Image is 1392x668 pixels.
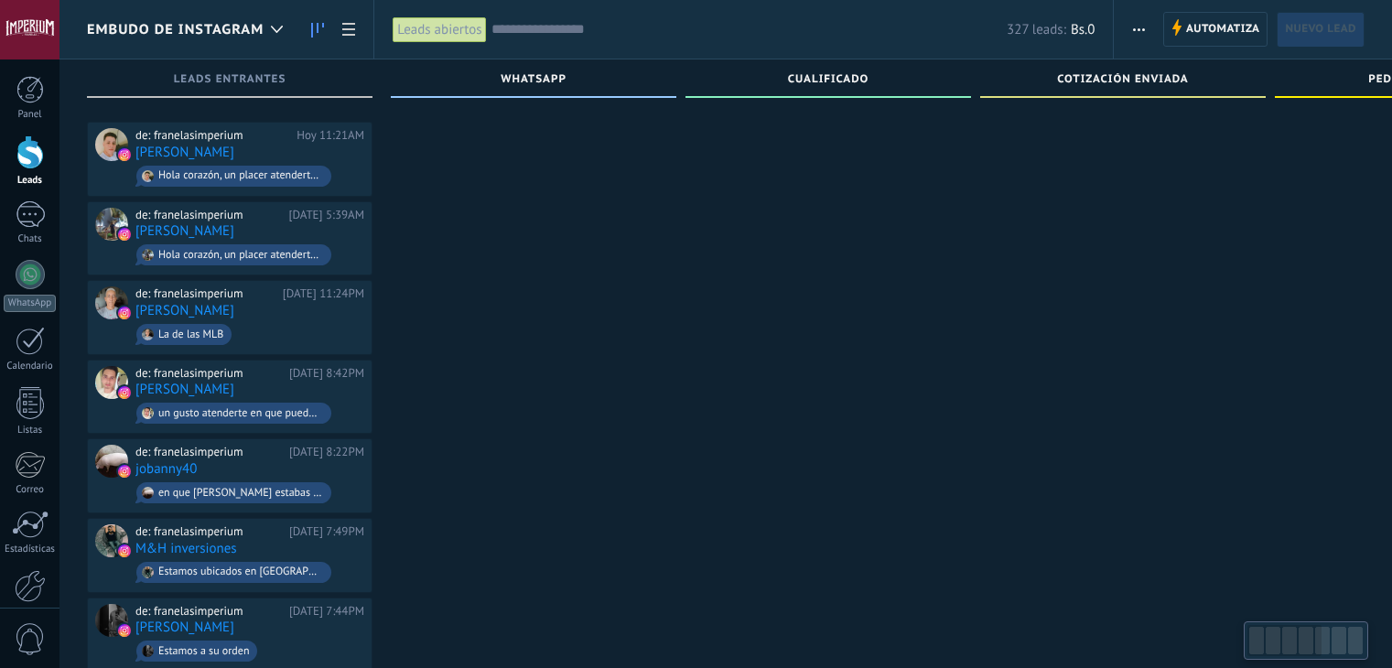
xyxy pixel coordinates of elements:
[135,445,283,459] div: de: franelasimperium
[158,407,323,420] div: un gusto atenderte en que puedo ayudarte?
[95,445,128,478] div: jobanny40
[788,73,869,86] span: Cualificado
[1057,73,1189,86] span: Cotización enviada
[158,249,323,262] div: Hola corazón, un placer atenderte💕 Tenemos variedad en franelas, aquí te dejo los precios de cada...
[158,329,223,341] div: La de las MLB
[95,286,128,319] div: Omar Ronny
[1163,12,1268,47] a: Automatiza
[135,128,290,143] div: de: franelasimperium
[501,73,567,86] span: WHATSAPP
[158,169,323,182] div: Hola corazón, un placer atenderte💕 Tenemos variedad en franelas, aquí te dejo los precios de cada...
[695,73,962,89] div: Cualificado
[4,295,56,312] div: WhatsApp
[96,73,363,89] div: Leads Entrantes
[4,233,57,245] div: Chats
[118,148,131,161] img: instagram.svg
[4,544,57,555] div: Estadísticas
[95,208,128,241] div: Emilio Jose Zarraga
[289,604,364,619] div: [DATE] 7:44PM
[400,73,667,89] div: WHATSAPP
[95,128,128,161] div: Cristian Marquez
[118,465,131,478] img: instagram.svg
[135,541,237,556] a: M&H inversiones
[135,461,197,477] a: jobanny40
[135,382,234,397] a: [PERSON_NAME]
[1071,21,1095,38] span: Bs.0
[95,604,128,637] div: Elian Márquez
[289,208,364,222] div: [DATE] 5:39AM
[118,624,131,637] img: instagram.svg
[297,128,364,143] div: Hoy 11:21AM
[4,425,57,436] div: Listas
[289,524,364,539] div: [DATE] 7:49PM
[95,366,128,399] div: William Guillermo Sánchez
[118,386,131,399] img: instagram.svg
[135,620,234,635] a: [PERSON_NAME]
[4,361,57,372] div: Calendario
[135,303,234,318] a: [PERSON_NAME]
[135,208,283,222] div: de: franelasimperium
[4,109,57,121] div: Panel
[135,366,283,381] div: de: franelasimperium
[135,145,234,160] a: [PERSON_NAME]
[393,16,486,43] div: Leads abiertos
[118,307,131,319] img: instagram.svg
[989,73,1257,89] div: Cotización enviada
[289,445,364,459] div: [DATE] 8:22PM
[1277,12,1365,47] a: Nuevo lead
[95,524,128,557] div: M&H inversiones
[135,223,234,239] a: [PERSON_NAME]
[4,175,57,187] div: Leads
[118,228,131,241] img: instagram.svg
[158,645,249,658] div: Estamos a su orden
[1186,13,1260,46] span: Automatiza
[174,73,286,86] span: Leads Entrantes
[1007,21,1066,38] span: 327 leads:
[158,487,323,500] div: en que [PERSON_NAME] estabas interesado?
[135,604,283,619] div: de: franelasimperium
[135,524,283,539] div: de: franelasimperium
[4,484,57,496] div: Correo
[135,286,276,301] div: de: franelasimperium
[87,21,264,38] span: Embudo de Instagram
[158,566,323,578] div: Estamos ubicados en [GEOGRAPHIC_DATA], [GEOGRAPHIC_DATA], posterior al centro comercial [GEOGRAPH...
[118,544,131,557] img: instagram.svg
[1285,13,1356,46] span: Nuevo lead
[289,366,364,381] div: [DATE] 8:42PM
[283,286,364,301] div: [DATE] 11:24PM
